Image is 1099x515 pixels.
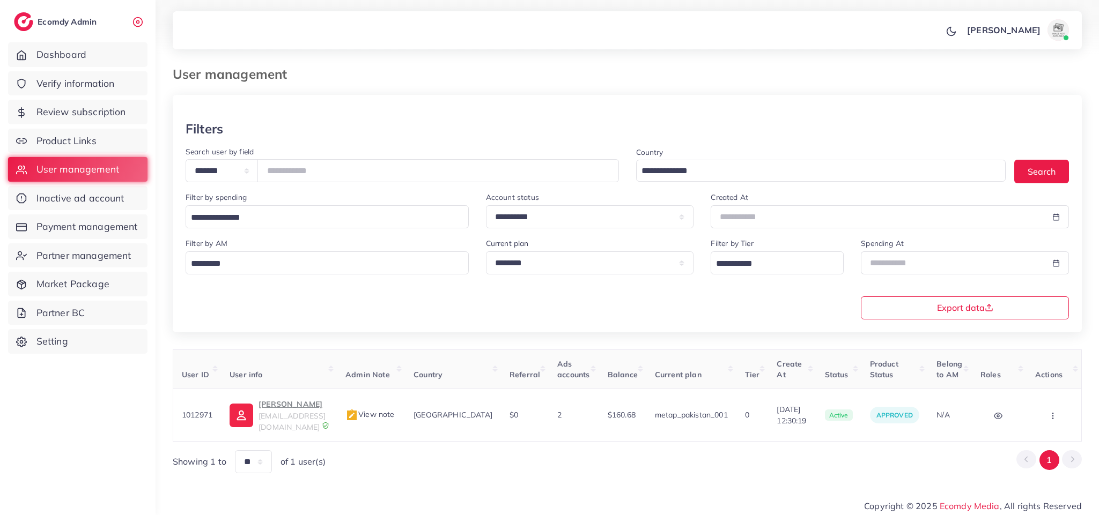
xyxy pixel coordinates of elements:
div: Search for option [711,251,844,274]
a: Verify information [8,71,147,96]
span: 1012971 [182,410,212,420]
span: Status [825,370,849,379]
a: Dashboard [8,42,147,67]
span: Dashboard [36,48,86,62]
label: Filter by AM [186,238,227,249]
h3: Filters [186,121,223,137]
a: Market Package [8,272,147,296]
span: Partner BC [36,306,85,320]
button: Go to page 1 [1039,450,1059,470]
ul: Pagination [1016,450,1082,470]
span: User management [36,162,119,176]
span: $0 [510,410,518,420]
label: Created At [711,192,748,203]
span: 0 [745,410,749,420]
a: Payment management [8,214,147,239]
a: Partner BC [8,301,147,325]
span: Review subscription [36,105,126,119]
div: Search for option [186,205,469,228]
span: Product Links [36,134,97,148]
span: Create At [777,359,802,379]
span: Market Package [36,277,109,291]
span: Country [414,370,442,379]
span: $160.68 [608,410,636,420]
label: Spending At [861,238,904,249]
span: 2 [557,410,562,420]
button: Search [1014,160,1069,183]
span: Verify information [36,77,115,91]
label: Country [636,147,663,158]
span: Referral [510,370,540,379]
span: User info [230,370,262,379]
span: , All rights Reserved [1000,499,1082,512]
label: Search user by field [186,146,254,157]
span: Ads accounts [557,359,589,379]
label: Account status [486,192,539,203]
span: View note [345,409,394,419]
span: Balance [608,370,638,379]
a: logoEcomdy Admin [14,12,99,31]
span: Inactive ad account [36,191,124,205]
span: active [825,409,853,421]
img: logo [14,12,33,31]
a: Ecomdy Media [940,501,1000,511]
span: [DATE] 12:30:19 [777,404,807,426]
label: Current plan [486,238,529,249]
a: [PERSON_NAME]avatar [961,19,1073,41]
span: Product Status [870,359,898,379]
span: User ID [182,370,209,379]
span: [EMAIL_ADDRESS][DOMAIN_NAME] [259,411,326,431]
p: [PERSON_NAME] [967,24,1041,36]
span: Copyright © 2025 [864,499,1082,512]
img: 9CAL8B2pu8EFxCJHYAAAAldEVYdGRhdGU6Y3JlYXRlADIwMjItMTItMDlUMDQ6NTg6MzkrMDA6MDBXSlgLAAAAJXRFWHRkYXR... [322,422,329,429]
p: [PERSON_NAME] [259,398,328,410]
label: Filter by Tier [711,238,753,249]
div: Search for option [636,160,1006,182]
span: Roles [980,370,1001,379]
span: [GEOGRAPHIC_DATA] [414,410,492,420]
input: Search for option [187,256,455,272]
a: User management [8,157,147,182]
a: Setting [8,329,147,354]
div: Search for option [186,251,469,274]
span: Actions [1035,370,1063,379]
span: N/A [936,410,949,420]
img: admin_note.cdd0b510.svg [345,409,358,422]
span: of 1 user(s) [281,456,326,468]
a: Partner management [8,243,147,268]
span: Current plan [655,370,702,379]
span: Payment management [36,220,138,234]
a: Review subscription [8,100,147,124]
span: Export data [937,303,993,312]
input: Search for option [712,256,830,272]
input: Search for option [187,210,455,226]
a: Inactive ad account [8,186,147,211]
span: Setting [36,334,68,348]
img: avatar [1048,19,1069,41]
span: approved [876,411,913,419]
label: Filter by spending [186,192,247,203]
img: ic-user-info.36bf1079.svg [230,404,253,427]
a: Product Links [8,129,147,153]
h2: Ecomdy Admin [38,17,99,27]
button: Export data [861,296,1069,319]
span: Showing 1 to [173,456,226,468]
span: Belong to AM [936,359,962,379]
span: metap_pakistan_001 [655,410,728,420]
h3: User management [173,66,296,82]
a: [PERSON_NAME][EMAIL_ADDRESS][DOMAIN_NAME] [230,398,328,432]
span: Partner management [36,249,131,263]
input: Search for option [638,163,992,180]
span: Tier [745,370,760,379]
span: Admin Note [345,370,390,379]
